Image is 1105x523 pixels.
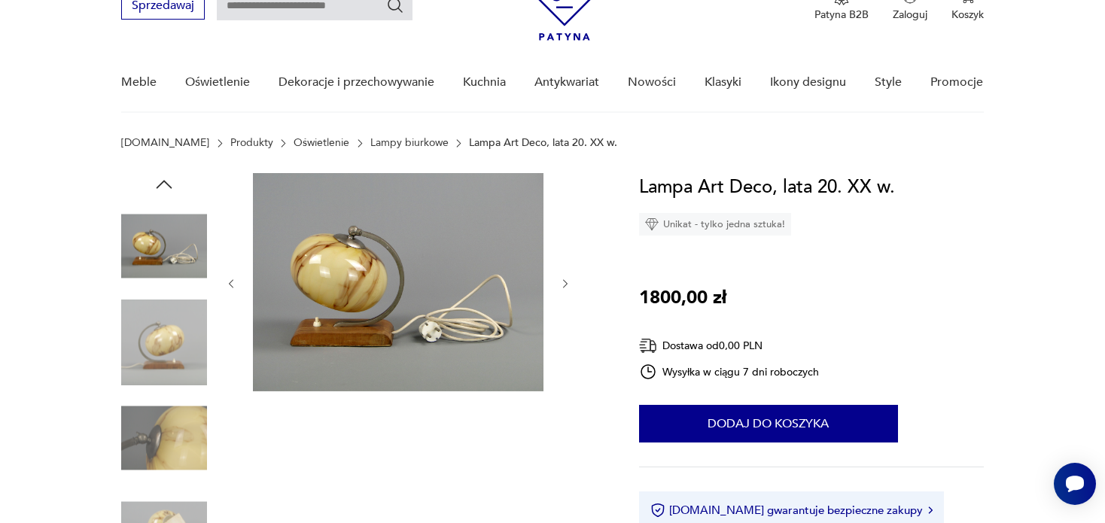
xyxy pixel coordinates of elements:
a: Lampy biurkowe [370,137,449,149]
img: Zdjęcie produktu Lampa Art Deco, lata 20. XX w. [121,300,207,385]
button: Dodaj do koszyka [639,405,898,442]
a: Antykwariat [534,53,599,111]
a: Oświetlenie [185,53,250,111]
p: 1800,00 zł [639,284,726,312]
a: Oświetlenie [294,137,349,149]
p: Patyna B2B [814,8,869,22]
p: Zaloguj [893,8,927,22]
img: Zdjęcie produktu Lampa Art Deco, lata 20. XX w. [121,395,207,481]
img: Zdjęcie produktu Lampa Art Deco, lata 20. XX w. [253,173,543,391]
a: Kuchnia [463,53,506,111]
p: Lampa Art Deco, lata 20. XX w. [469,137,617,149]
a: Style [875,53,902,111]
img: Zdjęcie produktu Lampa Art Deco, lata 20. XX w. [121,203,207,289]
img: Ikona dostawy [639,336,657,355]
div: Unikat - tylko jedna sztuka! [639,213,791,236]
h1: Lampa Art Deco, lata 20. XX w. [639,173,895,202]
img: Ikona certyfikatu [650,503,665,518]
a: Nowości [628,53,676,111]
div: Wysyłka w ciągu 7 dni roboczych [639,363,820,381]
a: Promocje [930,53,983,111]
a: Klasyki [705,53,741,111]
p: Koszyk [951,8,984,22]
div: Dostawa od 0,00 PLN [639,336,820,355]
a: Meble [121,53,157,111]
img: Ikona strzałki w prawo [928,506,933,514]
img: Ikona diamentu [645,217,659,231]
a: Sprzedawaj [121,2,205,12]
a: [DOMAIN_NAME] [121,137,209,149]
a: Produkty [230,137,273,149]
a: Ikony designu [770,53,846,111]
a: Dekoracje i przechowywanie [279,53,434,111]
iframe: Smartsupp widget button [1054,463,1096,505]
button: [DOMAIN_NAME] gwarantuje bezpieczne zakupy [650,503,933,518]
